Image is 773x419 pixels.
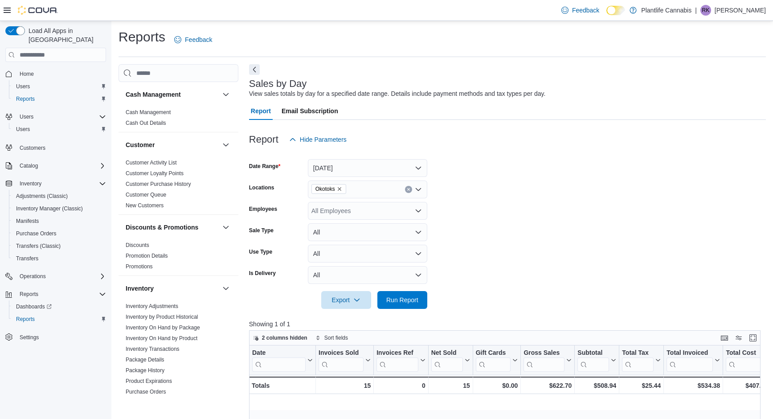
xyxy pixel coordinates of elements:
[524,349,564,357] div: Gross Sales
[12,314,106,325] span: Reports
[16,126,30,133] span: Users
[622,349,654,372] div: Total Tax
[16,271,106,282] span: Operations
[577,380,616,391] div: $508.94
[249,248,272,255] label: Use Type
[126,202,164,209] a: New Customers
[249,163,281,170] label: Date Range
[2,160,110,172] button: Catalog
[12,241,64,251] a: Transfers (Classic)
[286,131,350,148] button: Hide Parameters
[20,180,41,187] span: Inventory
[171,31,216,49] a: Feedback
[221,283,231,294] button: Inventory
[12,203,86,214] a: Inventory Manager (Classic)
[726,380,768,391] div: $407.04
[126,303,178,310] span: Inventory Adjustments
[16,83,30,90] span: Users
[9,227,110,240] button: Purchase Orders
[16,95,35,103] span: Reports
[376,349,418,372] div: Invoices Ref
[12,203,106,214] span: Inventory Manager (Classic)
[249,89,546,99] div: View sales totals by day for a specified date range. Details include payment methods and tax type...
[16,218,39,225] span: Manifests
[126,140,219,149] button: Customer
[16,69,37,79] a: Home
[126,109,171,115] a: Cash Management
[126,252,168,259] span: Promotion Details
[20,162,38,169] span: Catalog
[16,160,106,171] span: Catalog
[16,289,42,300] button: Reports
[700,5,711,16] div: Roderick King
[126,253,168,259] a: Promotion Details
[667,349,713,372] div: Total Invoiced
[431,349,462,372] div: Net Sold
[667,349,720,372] button: Total Invoiced
[715,5,766,16] p: [PERSON_NAME]
[126,356,164,363] span: Package Details
[16,332,106,343] span: Settings
[249,270,276,277] label: Is Delivery
[12,124,33,135] a: Users
[249,64,260,75] button: Next
[12,124,106,135] span: Users
[126,263,153,270] a: Promotions
[126,181,191,187] a: Customer Purchase History
[311,184,346,194] span: Okotoks
[16,205,83,212] span: Inventory Manager (Classic)
[9,240,110,252] button: Transfers (Classic)
[702,5,710,16] span: RK
[308,245,427,263] button: All
[16,289,106,300] span: Reports
[733,333,744,343] button: Display options
[308,223,427,241] button: All
[126,325,200,331] a: Inventory On Hand by Package
[119,107,238,132] div: Cash Management
[126,242,149,249] span: Discounts
[9,202,110,215] button: Inventory Manager (Classic)
[2,67,110,80] button: Home
[16,332,42,343] a: Settings
[12,191,106,201] span: Adjustments (Classic)
[577,349,609,372] div: Subtotal
[572,6,599,15] span: Feedback
[667,380,720,391] div: $534.38
[252,349,306,357] div: Date
[475,349,511,372] div: Gift Card Sales
[319,349,364,372] div: Invoices Sold
[2,111,110,123] button: Users
[249,333,311,343] button: 2 columns hidden
[12,228,106,239] span: Purchase Orders
[16,111,37,122] button: Users
[9,123,110,136] button: Users
[16,160,41,171] button: Catalog
[324,334,348,341] span: Sort fields
[20,273,46,280] span: Operations
[126,367,164,374] span: Package History
[5,64,106,367] nav: Complex example
[9,80,110,93] button: Users
[119,28,165,46] h1: Reports
[622,349,654,357] div: Total Tax
[622,349,661,372] button: Total Tax
[252,349,306,372] div: Date
[9,313,110,325] button: Reports
[16,178,45,189] button: Inventory
[126,90,181,99] h3: Cash Management
[126,345,180,353] span: Inventory Transactions
[126,120,166,126] a: Cash Out Details
[16,303,52,310] span: Dashboards
[577,349,609,357] div: Subtotal
[524,349,564,372] div: Gross Sales
[524,349,572,372] button: Gross Sales
[126,284,154,293] h3: Inventory
[12,253,42,264] a: Transfers
[12,216,106,226] span: Manifests
[558,1,603,19] a: Feedback
[12,81,106,92] span: Users
[337,186,342,192] button: Remove Okotoks from selection in this group
[126,140,155,149] h3: Customer
[312,333,352,343] button: Sort fields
